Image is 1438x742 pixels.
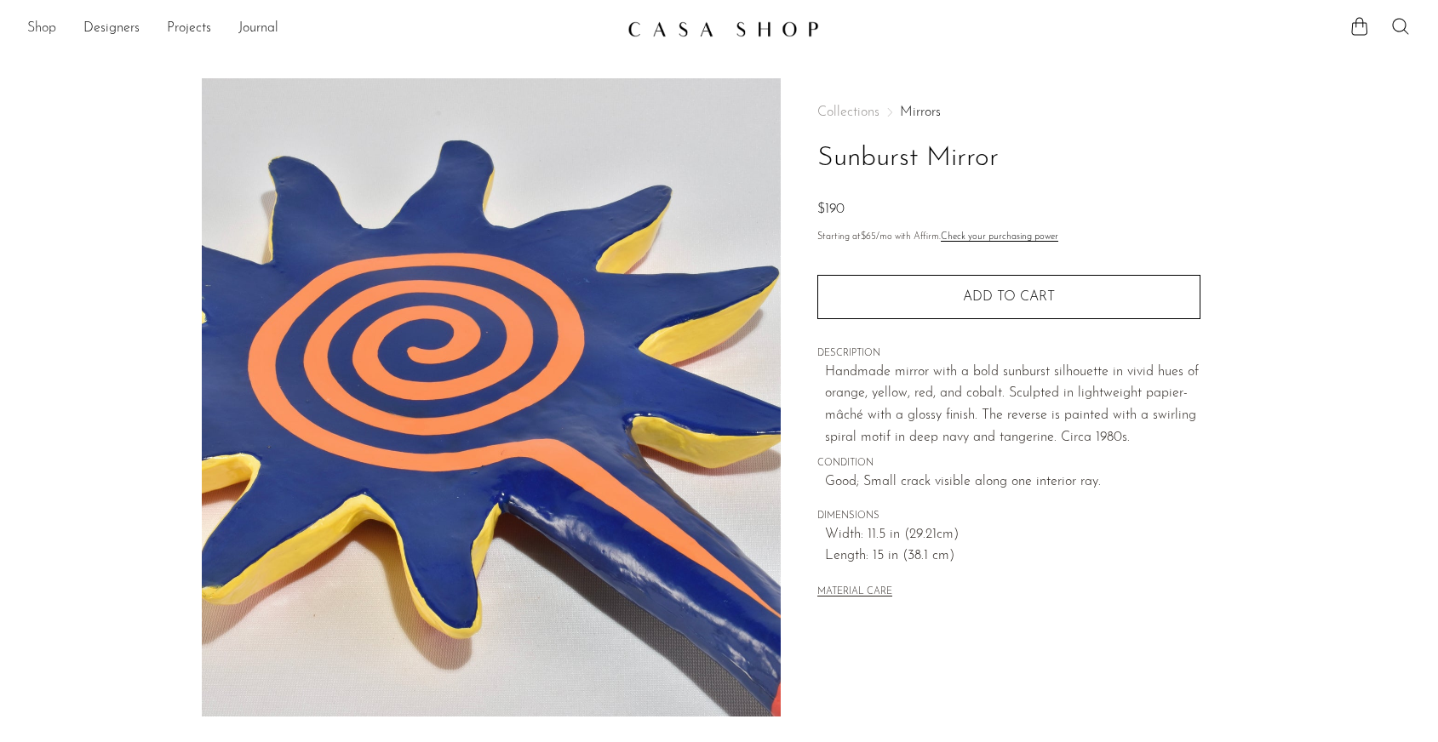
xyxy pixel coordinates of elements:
[817,203,845,216] span: $190
[817,346,1200,362] span: DESCRIPTION
[963,290,1055,304] span: Add to cart
[202,78,782,716] img: Sunburst Mirror
[83,18,140,40] a: Designers
[27,14,614,43] nav: Desktop navigation
[817,456,1200,471] span: CONDITION
[27,18,56,40] a: Shop
[825,545,1200,568] span: Length: 15 in (38.1 cm)
[817,586,892,599] button: MATERIAL CARE
[941,232,1058,242] a: Check your purchasing power - Learn more about Affirm Financing (opens in modal)
[167,18,211,40] a: Projects
[825,524,1200,546] span: Width: 11.5 in (29.21cm)
[238,18,278,40] a: Journal
[825,362,1200,448] p: Handmade mirror with a bold sunburst silhouette in vivid hues of orange, yellow, red, and cobalt....
[817,509,1200,524] span: DIMENSIONS
[817,106,1200,119] nav: Breadcrumbs
[27,14,614,43] ul: NEW HEADER MENU
[817,106,879,119] span: Collections
[817,137,1200,180] h1: Sunburst Mirror
[900,106,941,119] a: Mirrors
[817,275,1200,319] button: Add to cart
[817,230,1200,245] p: Starting at /mo with Affirm.
[861,232,876,242] span: $65
[825,471,1200,494] span: Good; Small crack visible along one interior ray.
